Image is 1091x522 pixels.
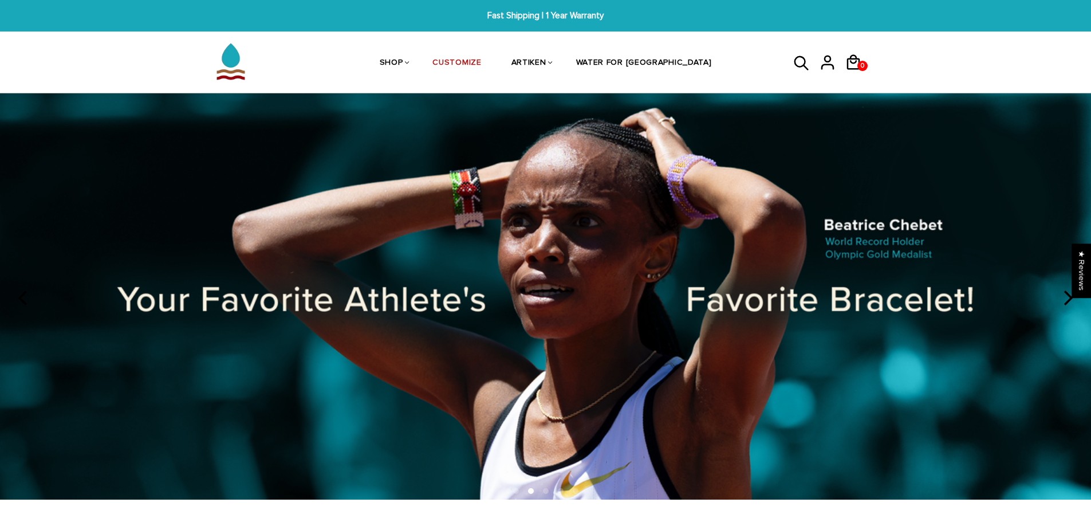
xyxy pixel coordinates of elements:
[380,33,403,94] a: SHOP
[858,58,867,74] span: 0
[11,285,37,311] button: previous
[845,74,871,76] a: 0
[1054,285,1080,311] button: next
[576,33,712,94] a: WATER FOR [GEOGRAPHIC_DATA]
[1072,244,1091,298] div: Click to open Judge.me floating reviews tab
[511,33,546,94] a: ARTIKEN
[334,9,757,22] span: Fast Shipping | 1 Year Warranty
[220,406,238,423] span: Close popup widget
[432,33,481,94] a: CUSTOMIZE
